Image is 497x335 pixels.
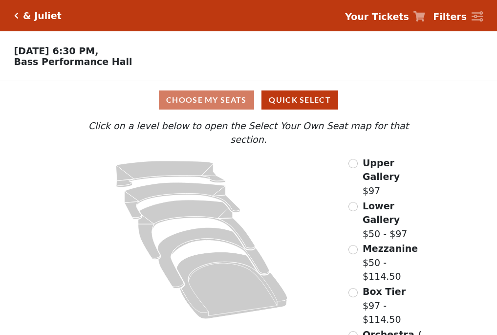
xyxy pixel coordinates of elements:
[14,12,19,19] a: Click here to go back to filters
[363,286,406,297] span: Box Tier
[125,182,240,219] path: Lower Gallery - Seats Available: 72
[363,242,428,284] label: $50 - $114.50
[345,11,409,22] strong: Your Tickets
[116,161,226,187] path: Upper Gallery - Seats Available: 311
[363,199,428,241] label: $50 - $97
[363,201,400,225] span: Lower Gallery
[363,156,428,198] label: $97
[433,11,467,22] strong: Filters
[69,119,428,147] p: Click on a level below to open the Select Your Own Seat map for that section.
[363,157,400,182] span: Upper Gallery
[23,10,62,22] h5: & Juliet
[363,285,428,327] label: $97 - $114.50
[433,10,483,24] a: Filters
[261,90,338,110] button: Quick Select
[345,10,425,24] a: Your Tickets
[363,243,418,254] span: Mezzanine
[177,252,288,319] path: Orchestra / Parterre Circle - Seats Available: 21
